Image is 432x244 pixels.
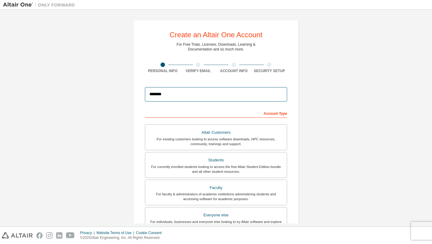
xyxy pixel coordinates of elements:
div: Create an Altair One Account [169,31,262,38]
div: Personal Info [145,69,181,73]
div: For currently enrolled students looking to access the free Altair Student Edition bundle and all ... [149,164,283,174]
p: © 2025 Altair Engineering, Inc. All Rights Reserved. [80,235,165,240]
div: Altair Customers [149,128,283,137]
div: Account Info [216,69,252,73]
div: Website Terms of Use [96,230,136,235]
div: Verify Email [181,69,216,73]
img: Altair One [3,2,78,8]
div: For faculty & administrators of academic institutions administering students and accessing softwa... [149,192,283,201]
div: Faculty [149,184,283,192]
div: For Free Trials, Licenses, Downloads, Learning & Documentation and so much more. [177,42,256,52]
img: linkedin.svg [56,232,62,239]
img: instagram.svg [46,232,52,239]
div: Everyone else [149,211,283,219]
div: Cookie Consent [136,230,165,235]
img: altair_logo.svg [2,232,33,239]
div: Security Setup [252,69,287,73]
div: For individuals, businesses and everyone else looking to try Altair software and explore our prod... [149,219,283,229]
div: Privacy [80,230,96,235]
img: youtube.svg [66,232,75,239]
div: For existing customers looking to access software downloads, HPC resources, community, trainings ... [149,137,283,146]
div: Students [149,156,283,164]
div: Account Type [145,108,287,118]
img: facebook.svg [36,232,43,239]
